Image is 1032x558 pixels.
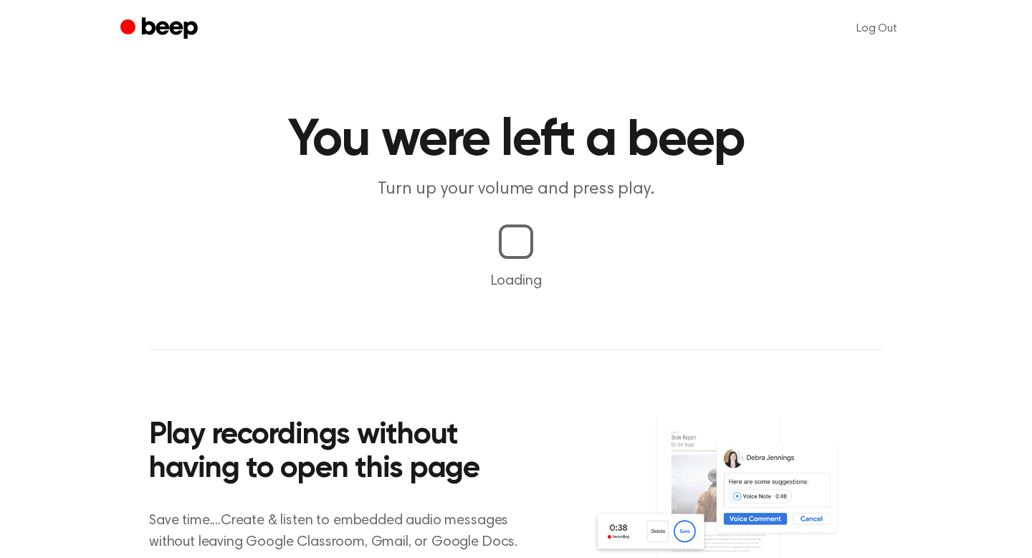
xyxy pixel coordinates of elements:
h1: You were left a beep [149,115,883,166]
h2: Play recordings without having to open this page [149,419,535,487]
p: Save time....Create & listen to embedded audio messages without leaving Google Classroom, Gmail, ... [149,510,535,553]
p: Turn up your volume and press play. [241,178,791,202]
a: Log Out [842,11,912,46]
a: Beep [120,15,201,43]
p: Loading [17,270,1015,292]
